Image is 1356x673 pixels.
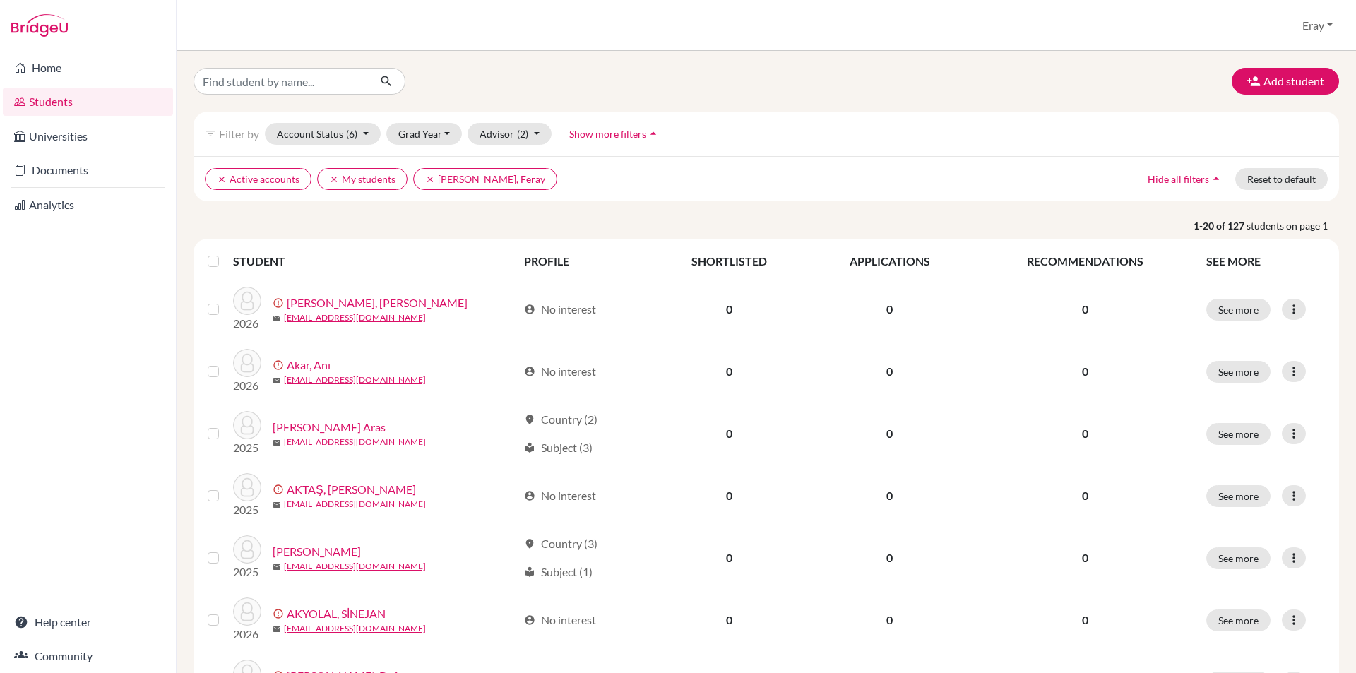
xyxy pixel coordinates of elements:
[981,363,1189,380] p: 0
[233,349,261,377] img: Akar, Anı
[651,465,807,527] td: 0
[524,439,593,456] div: Subject (3)
[524,414,535,425] span: location_on
[273,563,281,571] span: mail
[233,501,261,518] p: 2025
[233,287,261,315] img: AHMED, PIRAN KOVAN AHMED
[807,278,972,340] td: 0
[1206,299,1271,321] button: See more
[1206,485,1271,507] button: See more
[205,168,311,190] button: clearActive accounts
[524,564,593,580] div: Subject (1)
[284,374,426,386] a: [EMAIL_ADDRESS][DOMAIN_NAME]
[3,608,173,636] a: Help center
[1206,361,1271,383] button: See more
[973,244,1198,278] th: RECOMMENDATIONS
[3,54,173,82] a: Home
[524,366,535,377] span: account_circle
[284,311,426,324] a: [EMAIL_ADDRESS][DOMAIN_NAME]
[1232,68,1339,95] button: Add student
[651,527,807,589] td: 0
[807,340,972,403] td: 0
[3,191,173,219] a: Analytics
[651,589,807,651] td: 0
[273,297,287,309] span: error_outline
[346,128,357,140] span: (6)
[1206,423,1271,445] button: See more
[524,535,597,552] div: Country (3)
[807,244,972,278] th: APPLICATIONS
[273,608,287,619] span: error_outline
[284,560,426,573] a: [EMAIL_ADDRESS][DOMAIN_NAME]
[1194,218,1247,233] strong: 1-20 of 127
[981,612,1189,629] p: 0
[233,315,261,332] p: 2026
[287,294,468,311] a: [PERSON_NAME], [PERSON_NAME]
[273,419,386,436] a: [PERSON_NAME] Aras
[287,481,416,498] a: AKTAŞ, [PERSON_NAME]
[1235,168,1328,190] button: Reset to default
[205,128,216,139] i: filter_list
[425,174,435,184] i: clear
[1136,168,1235,190] button: Hide all filtersarrow_drop_up
[273,314,281,323] span: mail
[524,301,596,318] div: No interest
[233,535,261,564] img: AKTÜRK, MELİS
[524,612,596,629] div: No interest
[807,527,972,589] td: 0
[413,168,557,190] button: clear[PERSON_NAME], Feray
[219,127,259,141] span: Filter by
[233,439,261,456] p: 2025
[3,88,173,116] a: Students
[524,566,535,578] span: local_library
[273,484,287,495] span: error_outline
[233,377,261,394] p: 2026
[1206,547,1271,569] button: See more
[1198,244,1333,278] th: SEE MORE
[273,359,287,371] span: error_outline
[273,439,281,447] span: mail
[468,123,552,145] button: Advisor(2)
[557,123,672,145] button: Show more filtersarrow_drop_up
[981,487,1189,504] p: 0
[524,487,596,504] div: No interest
[217,174,227,184] i: clear
[524,490,535,501] span: account_circle
[1209,172,1223,186] i: arrow_drop_up
[981,301,1189,318] p: 0
[524,538,535,549] span: location_on
[233,597,261,626] img: AKYOLAL, SİNEJAN
[273,543,361,560] a: [PERSON_NAME]
[329,174,339,184] i: clear
[646,126,660,141] i: arrow_drop_up
[516,244,651,278] th: PROFILE
[651,244,807,278] th: SHORTLISTED
[3,122,173,150] a: Universities
[1148,173,1209,185] span: Hide all filters
[3,642,173,670] a: Community
[273,625,281,633] span: mail
[287,605,386,622] a: AKYOLAL, SİNEJAN
[284,436,426,448] a: [EMAIL_ADDRESS][DOMAIN_NAME]
[807,589,972,651] td: 0
[233,473,261,501] img: AKTAŞ, CAVİT ÖMER
[524,442,535,453] span: local_library
[386,123,463,145] button: Grad Year
[981,425,1189,442] p: 0
[524,304,535,315] span: account_circle
[807,403,972,465] td: 0
[233,244,516,278] th: STUDENT
[3,156,173,184] a: Documents
[284,498,426,511] a: [EMAIL_ADDRESS][DOMAIN_NAME]
[273,376,281,385] span: mail
[524,411,597,428] div: Country (2)
[287,357,331,374] a: Akar, Anı
[233,411,261,439] img: Aksoy, İzzet Aras
[194,68,369,95] input: Find student by name...
[981,549,1189,566] p: 0
[265,123,381,145] button: Account Status(6)
[11,14,68,37] img: Bridge-U
[651,403,807,465] td: 0
[1296,12,1339,39] button: Eray
[273,501,281,509] span: mail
